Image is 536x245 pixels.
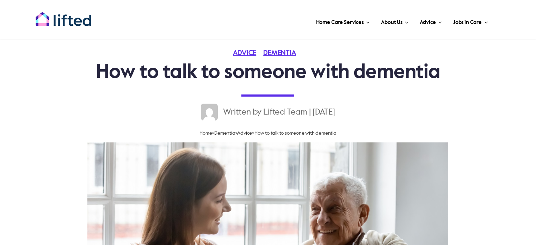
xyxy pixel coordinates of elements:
a: Dementia [214,131,235,136]
a: About Us [379,11,411,32]
a: Home [199,131,212,136]
a: lifted-logo [35,12,92,19]
h1: How to talk to someone with dementia [84,63,452,82]
a: Advice [233,50,263,57]
a: Advice [418,11,444,32]
span: Jobs in Care [453,17,482,28]
span: Home Care Services [316,17,364,28]
a: Home Care Services [314,11,372,32]
a: Dementia [263,50,303,57]
nav: Main Menu [115,11,490,32]
a: Advice [237,131,252,136]
nav: Breadcrumb [84,128,452,139]
span: About Us [381,17,402,28]
span: Categories: , [233,50,303,57]
span: Advice [420,17,436,28]
a: Jobs in Care [451,11,490,32]
span: How to talk to someone with dementia [254,131,337,136]
span: » » » [199,131,337,136]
